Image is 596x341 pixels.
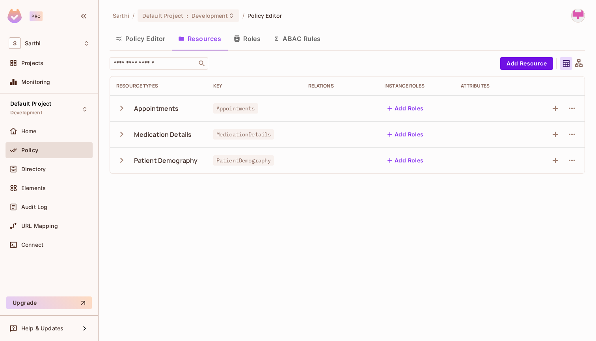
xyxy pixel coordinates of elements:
span: Default Project [10,101,51,107]
span: : [186,13,189,19]
span: MedicationDetails [213,129,274,140]
span: Audit Log [21,204,47,210]
button: Resources [172,29,227,48]
span: Projects [21,60,43,66]
img: SReyMgAAAABJRU5ErkJggg== [7,9,22,23]
div: Resource Types [116,83,201,89]
li: / [242,12,244,19]
button: Roles [227,29,267,48]
span: Policy [21,147,38,153]
span: Appointments [213,103,258,114]
span: Development [192,12,228,19]
button: Policy Editor [110,29,172,48]
button: Add Roles [384,128,427,141]
span: Monitoring [21,79,50,85]
div: Patient Demography [134,156,198,165]
div: Appointments [134,104,179,113]
li: / [132,12,134,19]
span: Home [21,128,37,134]
span: Directory [21,166,46,172]
button: Add Resource [500,57,553,70]
img: anjali@genworx.ai [572,9,585,22]
button: Add Roles [384,102,427,115]
div: Medication Details [134,130,192,139]
div: Pro [30,11,43,21]
span: the active workspace [113,12,129,19]
div: Key [213,83,296,89]
span: URL Mapping [21,223,58,229]
div: Attributes [461,83,525,89]
span: S [9,37,21,49]
span: Workspace: Sarthi [25,40,41,47]
span: Development [10,110,42,116]
span: Help & Updates [21,325,63,332]
button: Add Roles [384,154,427,167]
span: Policy Editor [248,12,282,19]
button: ABAC Rules [267,29,327,48]
span: PatientDemography [213,155,274,166]
span: Default Project [142,12,183,19]
div: Relations [308,83,372,89]
span: Elements [21,185,46,191]
div: Instance roles [384,83,448,89]
span: Connect [21,242,43,248]
button: Upgrade [6,296,92,309]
